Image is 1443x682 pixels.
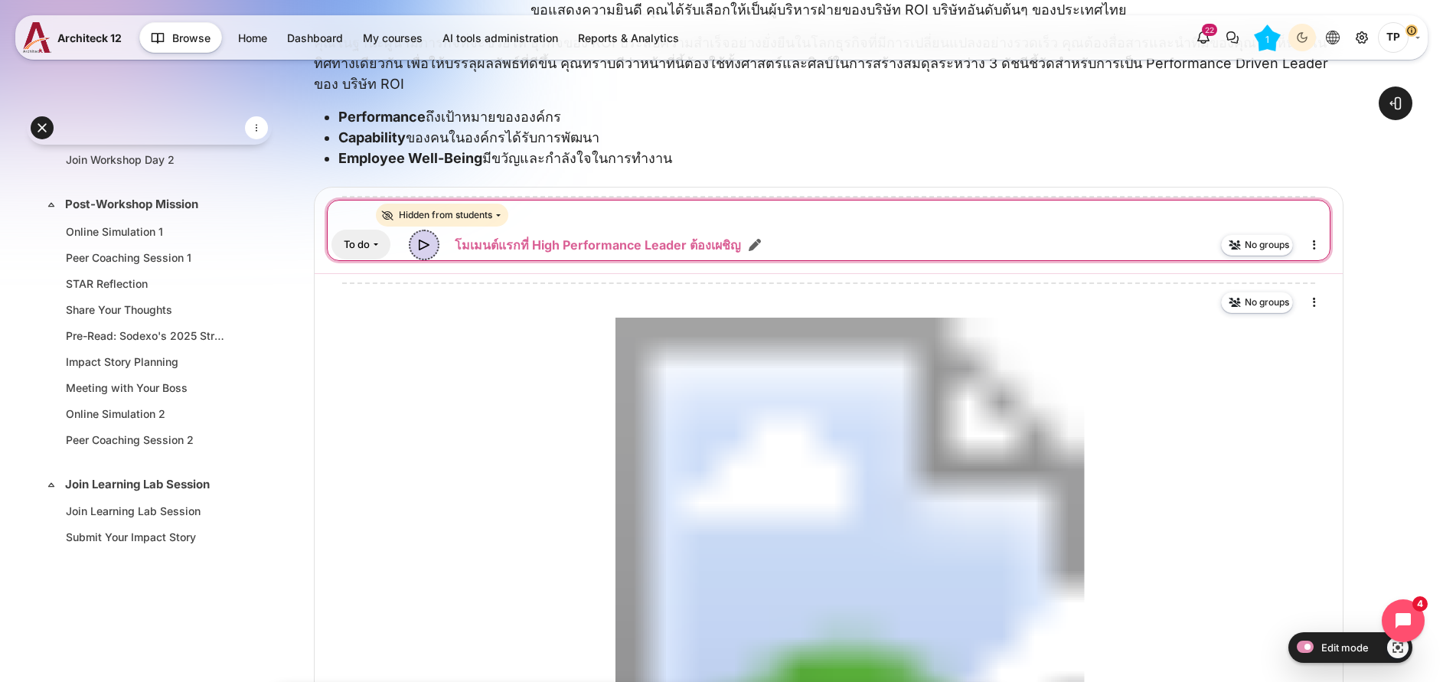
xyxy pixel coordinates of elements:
span: Browse [172,30,211,46]
a: Post-Workshop Mission [65,196,230,214]
li: มีขวัญและกำลังใจในการทำงาน ​ [338,148,1343,168]
a: Join Learning Lab Session [65,476,230,494]
img: Video Time icon [409,230,439,260]
div: Show notification window with 22 new notifications [1190,24,1217,51]
a: Dashboard [278,25,352,51]
a: Pre-Read: Sodexo's 2025 Strategy [66,328,227,344]
span: Collapse [44,197,59,212]
a: Show/Hide - Region [1387,637,1409,658]
span: Edit mode [1321,641,1369,654]
a: Impact Story Planning [66,354,227,370]
a: Join Learning Lab Session [66,503,227,519]
a: AI tools administration [433,25,567,51]
a: A12 A12 Architeck 12 [23,22,128,53]
a: STAR Reflection [66,276,227,292]
li: ถึงเป้าหมายขององค์กร ​ [338,106,1343,127]
img: No groups [1228,238,1242,252]
div: 22 [1202,24,1217,36]
a: Edit [1299,287,1330,318]
a: Online Simulation 2 [66,406,227,422]
a: My courses [354,25,432,51]
span: Collapse [44,477,59,492]
span: No groups [1245,295,1289,309]
button: Light Mode Dark Mode [1288,24,1316,51]
i: Edit title [747,237,762,253]
strong: Employee Well-Being [338,150,482,166]
a: Meeting with Your Boss [66,380,227,396]
a: Online Simulation 1 [66,224,227,240]
a: Reports & Analytics [569,25,688,51]
button: Hidden from students [376,204,508,226]
a: Peer Coaching Session 1 [66,250,227,266]
button: There are 0 unread conversations [1219,24,1246,51]
div: Dark Mode [1291,26,1314,49]
a: Join Workshop Day 2 [66,152,227,168]
span: No groups [1245,238,1289,252]
i: Edit [1305,293,1324,312]
button: Languages [1319,24,1347,51]
img: No groups [1228,295,1242,309]
img: A12 [23,22,51,53]
button: No groups [1221,234,1293,256]
a: User menu [1378,22,1420,53]
strong: Capability [338,129,406,145]
button: No groups [1221,292,1293,313]
button: To do [331,230,390,259]
strong: Performance [338,109,426,125]
span: Architeck 12 [57,30,122,46]
div: Level #1 [1254,24,1281,51]
i: Edit [1305,236,1324,254]
button: Browse [139,22,222,53]
a: Home [229,25,276,51]
a: Site administration [1348,24,1376,51]
span: Thanyaphon Pongpaichet [1378,22,1409,53]
p: คุณในฐานะผู้นำมีภารกิจที่จะช่วยให้ ธุรกิจของ ROI ประสบความสำเร็จอย่างยั่งยืนในโลกธุรกิจที่มีการเป... [314,32,1343,94]
a: Level #1 [1248,24,1287,51]
li: ของคนในองค์กรได้รับการพัฒนา ​ [338,127,1343,148]
a: โมเมนต์แรกที่ High Performance Leader ต้องเผชิญ [455,236,741,254]
a: Edit [1299,230,1330,260]
div: Completion requirements for โมเมนต์แรกที่ High Performance Leader ต้องเผชิญ [331,230,390,259]
a: Peer Coaching Session 2 [66,432,227,448]
a: Submit Your Impact Story [66,529,227,545]
a: Share Your Thoughts [66,302,227,318]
